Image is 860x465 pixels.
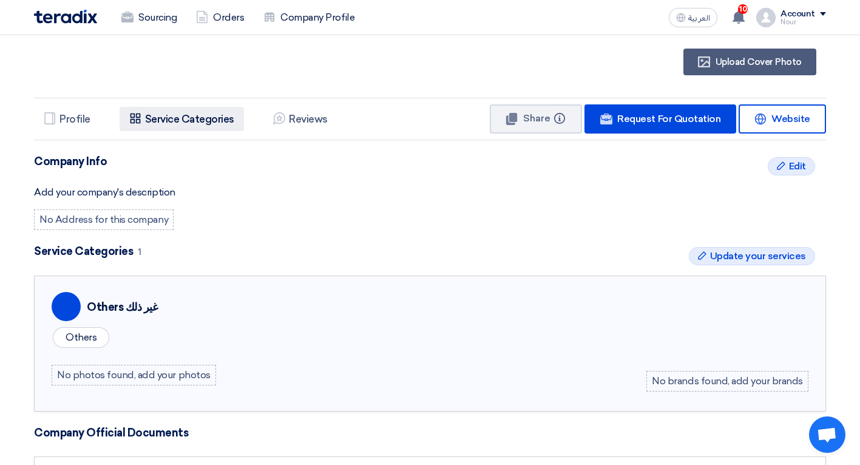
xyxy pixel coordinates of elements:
span: Website [771,113,810,124]
div: Nour [780,19,826,25]
a: Orders [186,4,254,31]
img: profile_test.png [756,8,776,27]
a: Sourcing [112,4,186,31]
a: Company Profile [254,4,364,31]
div: No photos found, add your photos [52,365,216,385]
div: Others غير ذلك [87,299,157,316]
h4: Service Categories [34,245,826,259]
span: Request For Quotation [617,113,720,124]
span: العربية [688,14,710,22]
div: Account [780,9,815,19]
h4: Company Official Documents [34,426,826,440]
a: Request For Quotation [584,104,736,134]
div: Open chat [809,416,845,453]
div: Add your company's description [34,185,826,200]
div: Others [53,327,109,348]
h5: Profile [59,113,90,125]
span: 1 [138,246,141,257]
h5: Reviews [289,113,328,125]
span: Update your services [710,249,806,263]
span: Upload Cover Photo [716,56,802,67]
div: No brands found, add your brands [646,371,808,392]
button: العربية [669,8,717,27]
div: No Address for this company [34,209,174,230]
span: 10 [738,4,748,14]
button: Share [490,104,582,134]
img: Teradix logo [34,10,97,24]
h4: Company Info [34,155,826,168]
span: Edit [789,159,806,174]
a: Website [739,104,826,134]
span: Share [523,112,550,124]
h5: Service Categories [145,113,234,125]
